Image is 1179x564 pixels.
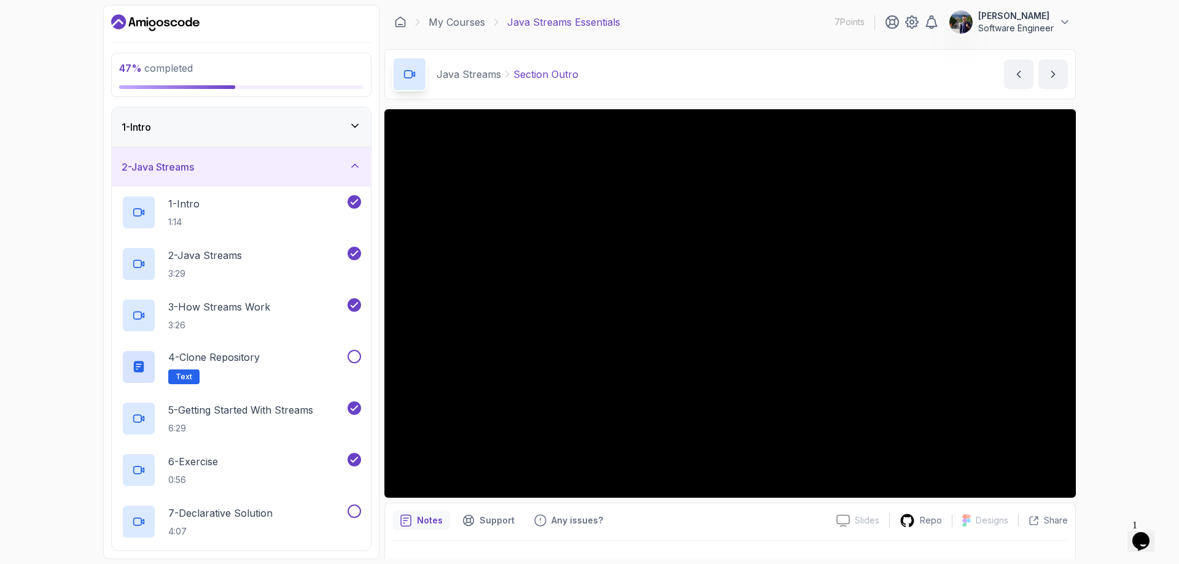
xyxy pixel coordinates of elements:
[111,13,200,33] a: Dashboard
[384,109,1076,498] iframe: 10 - Outro
[122,401,361,436] button: 5-Getting Started With Streams6:29
[835,16,865,28] p: 7 Points
[119,62,193,74] span: completed
[168,525,273,538] p: 4:07
[920,514,942,527] p: Repo
[429,15,485,29] a: My Courses
[480,514,515,527] p: Support
[890,513,952,528] a: Repo
[168,422,313,435] p: 6:29
[855,514,879,527] p: Slides
[949,10,973,34] img: user profile image
[527,511,610,530] button: Feedback button
[1018,514,1068,527] button: Share
[978,22,1054,34] p: Software Engineer
[168,319,270,331] p: 3:26
[168,506,273,520] p: 7 - Declarative Solution
[168,403,313,417] p: 5 - Getting Started With Streams
[551,514,603,527] p: Any issues?
[507,15,620,29] p: Java Streams Essentials
[112,147,371,187] button: 2-Java Streams
[976,514,1008,527] p: Designs
[1127,515,1167,552] iframe: chat widget
[168,299,270,314] p: 3 - How Streams Work
[168,248,242,263] p: 2 - Java Streams
[112,107,371,147] button: 1-Intro
[168,216,200,228] p: 1:14
[1044,514,1068,527] p: Share
[168,474,218,486] p: 0:56
[455,511,522,530] button: Support button
[122,120,151,134] h3: 1 - Intro
[176,372,192,382] span: Text
[437,67,501,82] p: Java Streams
[122,195,361,230] button: 1-Intro1:14
[119,62,142,74] span: 47 %
[513,67,578,82] p: Section Outro
[978,10,1054,22] p: [PERSON_NAME]
[122,160,194,174] h3: 2 - Java Streams
[392,511,450,530] button: notes button
[1004,60,1033,89] button: previous content
[122,247,361,281] button: 2-Java Streams3:29
[122,453,361,487] button: 6-Exercise0:56
[1038,60,1068,89] button: next content
[122,504,361,539] button: 7-Declarative Solution4:07
[122,350,361,384] button: 4-Clone RepositoryText
[168,196,200,211] p: 1 - Intro
[168,268,242,280] p: 3:29
[168,454,218,469] p: 6 - Exercise
[949,10,1071,34] button: user profile image[PERSON_NAME]Software Engineer
[122,298,361,333] button: 3-How Streams Work3:26
[394,16,407,28] a: Dashboard
[168,350,260,365] p: 4 - Clone Repository
[417,514,443,527] p: Notes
